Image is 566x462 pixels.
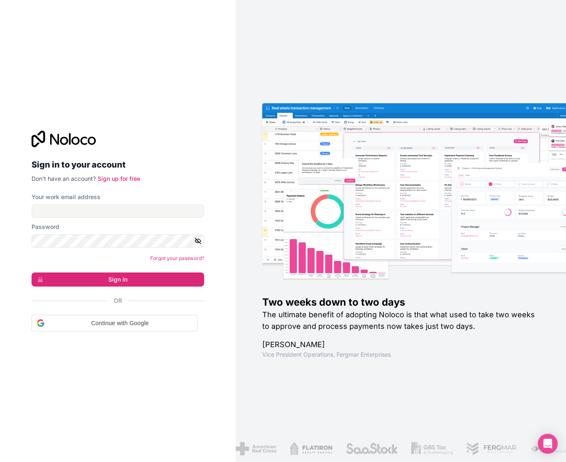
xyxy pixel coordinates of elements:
[48,319,192,328] span: Continue with Google
[262,296,539,309] h1: Two weeks down to two days
[262,350,539,359] h1: Vice President Operations , Fergmar Enterprises
[466,442,517,455] img: /assets/fergmar-CudnrXN5.png
[262,309,539,332] h2: The ultimate benefit of adopting Noloco is that what used to take two weeks to approve and proces...
[150,255,204,261] a: Forgot your password?
[98,175,140,182] a: Sign up for free
[262,339,539,350] h1: [PERSON_NAME]
[236,442,276,455] img: /assets/american-red-cross-BAupjrZR.png
[290,442,333,455] img: /assets/flatiron-C8eUkumj.png
[32,175,96,182] span: Don't have an account?
[411,442,454,455] img: /assets/gbstax-C-GtDUiK.png
[32,157,204,172] h2: Sign in to your account
[32,204,204,218] input: Email address
[32,315,198,331] div: Continue with Google
[32,272,204,287] button: Sign in
[346,442,398,455] img: /assets/saastock-C6Zbiodz.png
[538,434,558,454] div: Open Intercom Messenger
[32,234,204,248] input: Password
[32,193,100,201] label: Your work email address
[114,297,122,305] span: Or
[32,223,59,231] label: Password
